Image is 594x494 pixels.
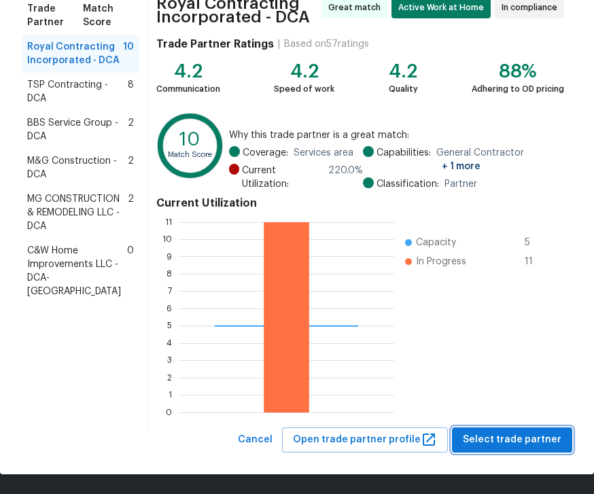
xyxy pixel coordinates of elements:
[156,196,564,210] h4: Current Utilization
[167,253,172,261] text: 9
[274,37,284,51] div: |
[167,321,172,330] text: 5
[502,1,563,14] span: In compliance
[328,164,363,191] span: 220.0 %
[128,154,134,181] span: 2
[377,177,439,191] span: Classification:
[229,128,564,142] span: Why this trade partner is a great match:
[169,391,172,399] text: 1
[377,146,431,173] span: Capabilities:
[472,65,564,78] div: 88%
[242,164,323,191] span: Current Utilization:
[27,2,83,29] span: Trade Partner
[127,244,134,298] span: 0
[525,236,546,249] span: 5
[416,236,456,249] span: Capacity
[27,78,128,105] span: TSP Contracting - DCA
[168,287,172,295] text: 7
[389,82,418,96] div: Quality
[416,255,466,268] span: In Progress
[238,431,273,448] span: Cancel
[284,37,369,51] div: Based on 57 ratings
[27,192,128,233] span: MG CONSTRUCTION & REMODELING LLC - DCA
[166,408,172,417] text: 0
[156,65,220,78] div: 4.2
[156,82,220,96] div: Communication
[27,154,128,181] span: M&G Construction - DCA
[436,146,564,173] span: General Contractor
[27,40,123,67] span: Royal Contracting Incorporated - DCA
[398,1,489,14] span: Active Work at Home
[167,374,172,382] text: 2
[232,427,278,453] button: Cancel
[444,177,477,191] span: Partner
[83,2,134,29] span: Match Score
[167,356,172,364] text: 3
[452,427,572,453] button: Select trade partner
[123,40,134,67] span: 10
[282,427,448,453] button: Open trade partner profile
[167,270,172,278] text: 8
[442,162,481,171] span: + 1 more
[128,116,134,143] span: 2
[274,82,334,96] div: Speed of work
[162,235,172,243] text: 10
[293,431,437,448] span: Open trade partner profile
[128,192,134,233] span: 2
[472,82,564,96] div: Adhering to OD pricing
[27,116,128,143] span: BBS Service Group - DCA
[167,304,172,313] text: 6
[243,146,288,160] span: Coverage:
[463,431,561,448] span: Select trade partner
[165,218,172,226] text: 11
[389,65,418,78] div: 4.2
[27,244,127,298] span: C&W Home Improvements LLC - DCA-[GEOGRAPHIC_DATA]
[168,151,212,158] text: Match Score
[156,37,274,51] h4: Trade Partner Ratings
[274,65,334,78] div: 4.2
[128,78,134,105] span: 8
[328,1,386,14] span: Great match
[167,339,172,347] text: 4
[294,146,353,160] span: Services area
[525,255,546,268] span: 11
[179,130,200,149] text: 10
